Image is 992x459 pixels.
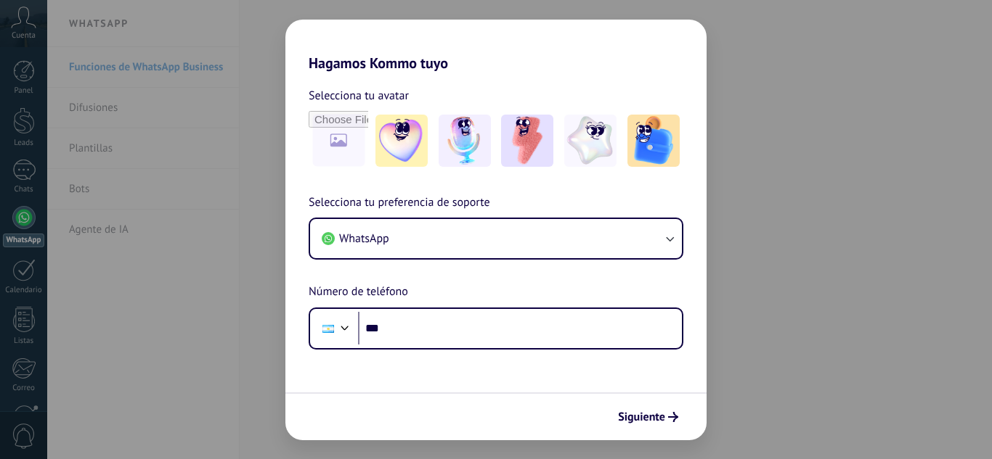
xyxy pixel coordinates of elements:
[339,231,389,246] span: WhatsApp
[309,283,408,302] span: Número de teléfono
[618,412,665,422] span: Siguiente
[627,115,680,167] img: -5.jpeg
[285,20,707,72] h2: Hagamos Kommo tuyo
[611,405,685,429] button: Siguiente
[310,219,682,258] button: WhatsApp
[314,313,342,344] div: Argentina: + 54
[439,115,491,167] img: -2.jpeg
[375,115,428,167] img: -1.jpeg
[309,86,409,105] span: Selecciona tu avatar
[309,194,490,212] span: Selecciona tu preferencia de soporte
[501,115,553,167] img: -3.jpeg
[564,115,617,167] img: -4.jpeg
